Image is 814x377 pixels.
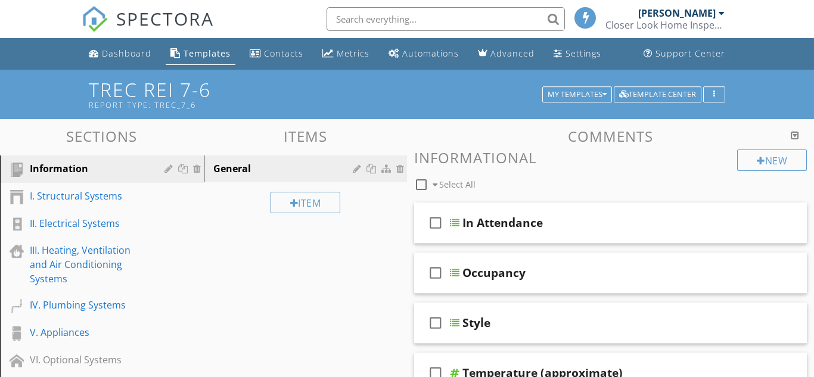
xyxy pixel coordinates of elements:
[402,48,459,59] div: Automations
[116,6,214,31] span: SPECTORA
[462,266,526,280] div: Occupancy
[426,258,445,287] i: check_box_outline_blank
[384,43,464,65] a: Automations (Basic)
[462,216,543,230] div: In Attendance
[490,48,535,59] div: Advanced
[264,48,303,59] div: Contacts
[30,243,147,286] div: III. Heating, Ventilation and Air Conditioning Systems
[614,86,701,103] button: Template Center
[655,48,725,59] div: Support Center
[473,43,539,65] a: Advanced
[245,43,308,65] a: Contacts
[614,88,701,99] a: Template Center
[184,48,231,59] div: Templates
[414,149,807,166] h3: Informational
[271,192,341,213] div: Item
[89,100,546,110] div: Report Type: TREC_7_6
[619,91,696,99] div: Template Center
[414,128,807,144] h3: Comments
[337,48,369,59] div: Metrics
[30,298,147,312] div: IV. Plumbing Systems
[638,7,716,19] div: [PERSON_NAME]
[102,48,151,59] div: Dashboard
[204,128,408,144] h3: Items
[542,86,612,103] button: My Templates
[639,43,730,65] a: Support Center
[327,7,565,31] input: Search everything...
[89,79,725,110] h1: TREC REI 7-6
[549,43,606,65] a: Settings
[82,6,108,32] img: The Best Home Inspection Software - Spectora
[462,316,490,330] div: Style
[30,216,147,230] div: II. Electrical Systems
[737,149,807,171] div: New
[439,179,476,190] span: Select All
[30,325,147,339] div: V. Appliances
[426,309,445,337] i: check_box_outline_blank
[30,161,147,176] div: Information
[84,43,156,65] a: Dashboard
[30,189,147,203] div: I. Structural Systems
[213,161,357,176] div: General
[605,19,725,31] div: Closer Look Home Inspections, LLC
[548,91,607,99] div: My Templates
[30,353,147,367] div: VI. Optional Systems
[166,43,235,65] a: Templates
[566,48,601,59] div: Settings
[426,208,445,237] i: check_box_outline_blank
[82,16,214,41] a: SPECTORA
[318,43,374,65] a: Metrics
